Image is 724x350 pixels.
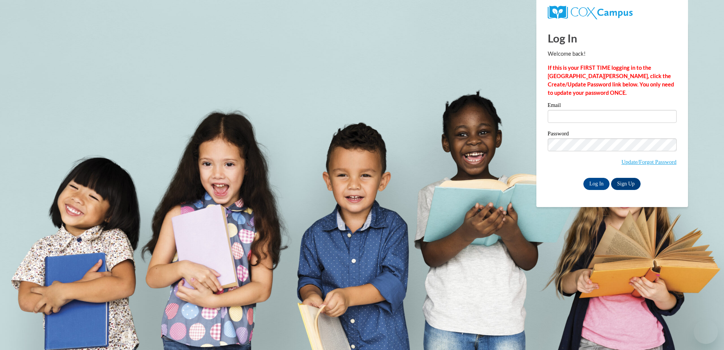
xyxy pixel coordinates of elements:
p: Welcome back! [548,50,677,58]
a: Sign Up [611,178,641,190]
label: Password [548,131,677,138]
label: Email [548,102,677,110]
img: COX Campus [548,6,633,19]
a: COX Campus [548,6,677,19]
iframe: Button to launch messaging window [694,320,718,344]
h1: Log In [548,30,677,46]
a: Update/Forgot Password [621,159,676,165]
input: Log In [583,178,610,190]
strong: If this is your FIRST TIME logging in to the [GEOGRAPHIC_DATA][PERSON_NAME], click the Create/Upd... [548,64,674,96]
